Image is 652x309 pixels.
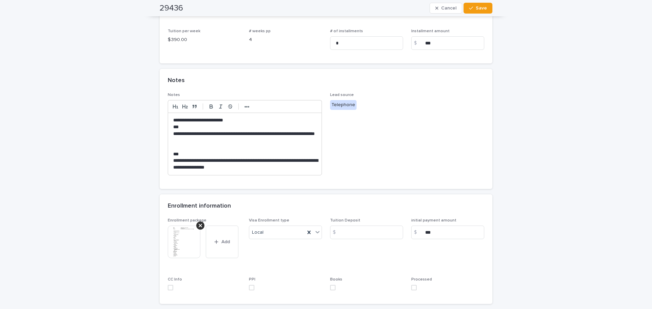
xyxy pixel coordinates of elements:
span: Visa Enrollment type [249,218,289,223]
span: Processed [411,277,432,282]
span: Add [221,239,230,244]
div: Telephone [330,100,357,110]
span: Tuition Deposit [330,218,360,223]
p: $ 390.00 [168,36,241,43]
h2: Enrollment information [168,202,231,210]
h2: Notes [168,77,185,84]
div: $ [330,226,344,239]
h2: 29436 [160,3,183,13]
span: Enrollment package [168,218,206,223]
button: ••• [242,102,252,111]
span: # of installments [330,29,363,33]
span: Notes [168,93,180,97]
span: initial payment amount [411,218,456,223]
span: CC Info [168,277,182,282]
button: Save [464,3,492,14]
span: Installment amount [411,29,450,33]
span: Tuition per week [168,29,200,33]
span: PPI [249,277,255,282]
div: $ [411,226,425,239]
span: # weeks pp [249,29,271,33]
div: $ [411,36,425,50]
p: 4 [249,36,322,43]
button: Cancel [430,3,462,14]
span: Save [476,6,487,11]
span: Local [252,229,264,236]
span: Cancel [441,6,456,11]
strong: ••• [244,104,250,110]
button: Add [206,226,238,258]
span: Books [330,277,342,282]
span: Lead source [330,93,354,97]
